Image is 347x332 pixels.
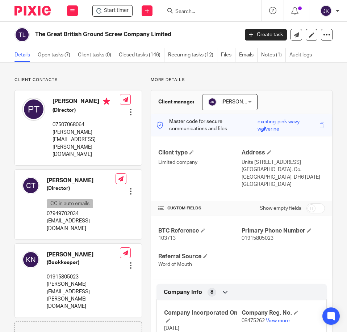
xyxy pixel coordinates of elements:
h5: (Director) [53,107,120,114]
a: Audit logs [289,48,315,62]
h4: Address [242,149,325,157]
h3: Client manager [158,98,195,106]
span: 103713 [158,236,176,241]
a: Closed tasks (146) [119,48,164,62]
p: Master code for secure communications and files [156,118,258,133]
p: Units [STREET_ADDRESS] [242,159,325,166]
a: Open tasks (7) [38,48,74,62]
h5: (Director) [47,185,116,192]
h4: Client type [158,149,242,157]
img: svg%3E [22,177,39,194]
p: 07949702034 [47,210,116,217]
span: 08475262 [242,318,265,323]
h4: Company Incorporated On [164,309,242,325]
img: Pixie [14,6,51,16]
p: Limited company [158,159,242,166]
a: Create task [245,29,287,41]
span: Start timer [104,7,129,14]
a: Emails [239,48,258,62]
p: [GEOGRAPHIC_DATA], Co. [GEOGRAPHIC_DATA], DH6 [DATE] [242,166,325,181]
span: [DATE] [164,326,179,331]
div: The Great British Ground Screw Company Limited [92,5,133,17]
h4: Referral Source [158,253,242,260]
img: svg%3E [208,98,217,106]
input: Search [175,9,240,15]
h4: [PERSON_NAME] [47,251,120,259]
p: CC in auto emails [47,199,93,208]
img: svg%3E [22,98,45,121]
a: Files [221,48,235,62]
span: Company Info [164,289,202,296]
p: More details [151,77,333,83]
h2: The Great British Ground Screw Company Limited [35,31,194,38]
span: 8 [210,289,213,296]
h4: [PERSON_NAME] [47,177,116,184]
img: svg%3E [320,5,332,17]
span: [PERSON_NAME] [221,99,261,105]
p: [PERSON_NAME][EMAIL_ADDRESS][PERSON_NAME][DOMAIN_NAME] [53,129,120,158]
img: svg%3E [14,27,30,42]
a: Recurring tasks (12) [168,48,217,62]
p: [GEOGRAPHIC_DATA] [242,181,325,188]
img: svg%3E [22,251,39,268]
div: exciting-pink-wavy-wolverine [258,118,318,127]
h4: BTC Reference [158,227,242,235]
p: [EMAIL_ADDRESS][DOMAIN_NAME] [47,217,116,232]
span: 01915805023 [242,236,273,241]
h4: [PERSON_NAME] [53,98,120,107]
a: Notes (1) [261,48,286,62]
p: 01915805023 [47,273,120,281]
h5: (Bookkeeper) [47,259,120,266]
h4: CUSTOM FIELDS [158,205,242,211]
p: Client contacts [14,77,142,83]
a: View more [266,318,290,323]
p: [PERSON_NAME][EMAIL_ADDRESS][PERSON_NAME][DOMAIN_NAME] [47,281,120,310]
span: Word of Mouth [158,262,192,267]
p: 07507068064 [53,121,120,128]
label: Show empty fields [260,205,301,212]
h4: Company Reg. No. [242,309,319,317]
i: Primary [103,98,110,105]
h4: Primary Phone Number [242,227,325,235]
a: Client tasks (0) [78,48,115,62]
a: Details [14,48,34,62]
